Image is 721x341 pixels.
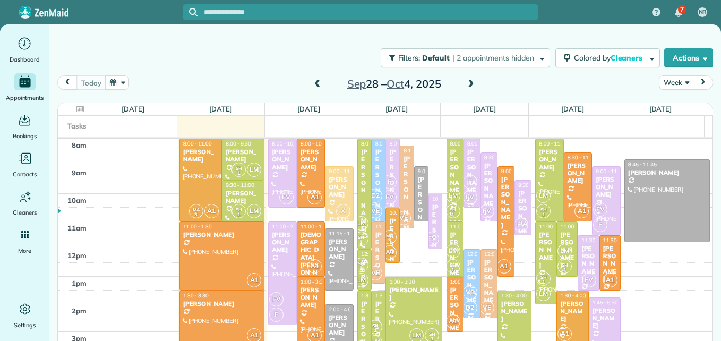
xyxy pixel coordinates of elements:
[537,277,550,287] small: 1
[450,223,479,230] span: 11:00 - 1:00
[484,251,513,258] span: 12:00 - 2:30
[225,148,261,164] div: [PERSON_NAME]
[328,176,350,199] div: [PERSON_NAME]
[67,251,87,260] span: 12pm
[664,48,713,67] button: Actions
[649,105,672,113] a: [DATE]
[537,210,550,220] small: 1
[628,161,657,168] span: 8:45 - 11:45
[307,259,322,274] span: A1
[603,237,632,244] span: 11:30 - 1:30
[595,176,617,199] div: [PERSON_NAME]
[183,140,212,147] span: 8:00 - 11:00
[354,273,368,287] span: LM
[538,231,553,269] div: [PERSON_NAME]
[368,189,382,203] span: D2
[450,262,456,268] span: SH
[581,245,596,283] div: [PERSON_NAME]
[361,292,387,299] span: 1:30 - 4:30
[480,204,494,218] span: FV
[501,292,527,299] span: 1:30 - 4:00
[432,203,440,287] div: [PERSON_NAME]
[432,195,464,202] span: 10:00 - 12:00
[467,148,477,202] div: [PERSON_NAME]
[225,190,261,205] div: [PERSON_NAME]
[375,48,550,67] a: Filters: Default | 2 appointments hidden
[247,204,261,218] span: LM
[72,279,87,287] span: 1pm
[375,148,383,232] div: [PERSON_NAME]
[300,148,322,171] div: [PERSON_NAME]
[540,274,547,280] span: SH
[429,331,435,337] span: SH
[446,314,460,329] span: A1
[603,245,617,283] div: [PERSON_NAME]
[368,266,382,280] span: VE
[389,278,415,285] span: 1:00 - 3:30
[76,75,106,90] button: today
[271,148,294,171] div: [PERSON_NAME]
[183,8,198,16] button: Focus search
[328,238,350,261] div: [PERSON_NAME]
[450,148,460,202] div: [PERSON_NAME]
[567,162,589,185] div: [PERSON_NAME]
[574,53,646,63] span: Colored by
[450,286,460,340] div: [PERSON_NAME]
[269,308,284,322] span: F
[72,306,87,315] span: 2pm
[226,140,251,147] span: 8:00 - 9:30
[183,300,261,308] div: [PERSON_NAME]
[418,168,447,175] span: 9:00 - 11:00
[389,209,421,216] span: 10:30 - 12:30
[463,190,477,204] span: FV
[480,301,494,315] span: VE
[593,202,607,217] span: FV
[699,8,707,16] span: NR
[693,75,713,90] button: next
[372,322,379,328] span: SH
[422,53,450,63] span: Default
[582,273,596,287] span: FV
[375,292,401,299] span: 1:30 - 3:45
[603,273,617,287] span: A1
[403,155,411,239] div: [PERSON_NAME]
[232,168,245,178] small: 1
[361,251,390,258] span: 12:00 - 1:30
[13,207,37,218] span: Cleaners
[447,210,460,220] small: 1
[447,265,460,275] small: 1
[659,75,693,90] button: Week
[6,92,44,103] span: Appointments
[501,168,527,175] span: 9:00 - 1:00
[236,165,242,171] span: SH
[382,175,397,189] span: F
[67,196,87,204] span: 10am
[381,48,550,67] button: Filters: Default | 2 appointments hidden
[557,244,572,258] span: LM
[271,231,294,254] div: [PERSON_NAME]
[279,190,294,204] span: FV
[360,148,368,232] div: [PERSON_NAME]
[450,231,460,285] div: [PERSON_NAME]
[389,286,439,302] div: [PERSON_NAME]
[667,1,690,24] div: 7 unread notifications
[497,259,511,274] span: A1
[592,307,617,330] div: [PERSON_NAME]
[555,48,660,67] button: Colored byCleaners
[368,326,382,336] small: 1
[329,168,357,175] span: 9:00 - 11:00
[385,105,408,113] a: [DATE]
[450,278,476,285] span: 1:00 - 3:00
[67,122,87,130] span: Tasks
[4,150,45,180] a: Contacts
[484,259,494,312] div: [PERSON_NAME]
[561,105,584,113] a: [DATE]
[247,273,261,287] span: A1
[13,169,37,180] span: Contacts
[574,204,589,218] span: A1
[301,140,329,147] span: 8:00 - 10:30
[463,175,477,189] span: F
[568,154,596,161] span: 8:30 - 11:00
[72,141,87,149] span: 8am
[463,301,477,315] span: D2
